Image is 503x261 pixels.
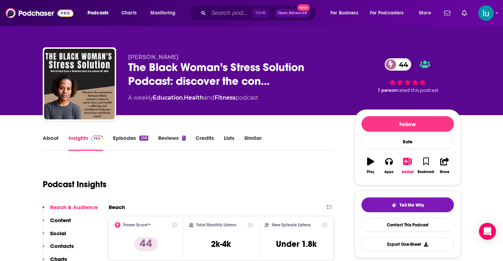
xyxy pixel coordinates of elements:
[418,170,434,174] div: Bookmark
[276,239,317,249] h3: Under 1.8k
[42,204,98,217] button: Reach & Audience
[184,94,204,101] a: Health
[43,179,107,190] h1: Podcast Insights
[42,217,71,230] button: Content
[384,170,394,174] div: Apps
[378,88,397,93] span: 1 person
[196,223,236,227] h2: Total Monthly Listens
[44,49,115,119] img: The Black Woman’s Stress Solution Podcast: discover the connection between Black women’s stress i...
[123,223,151,227] h2: Power Score™
[88,8,108,18] span: Podcasts
[361,197,454,212] button: tell me why sparkleTell Me Why
[325,7,367,19] button: open menu
[272,223,311,227] h2: New Episode Listens
[196,135,214,151] a: Credits
[367,170,374,174] div: Play
[297,4,310,11] span: New
[182,136,186,141] div: 1
[361,218,454,232] a: Contact This Podcast
[361,116,454,132] button: Follow
[134,237,158,251] p: 44
[435,153,454,178] button: Share
[398,153,417,178] button: Added
[478,5,494,21] img: User Profile
[224,135,234,151] a: Lists
[380,153,398,178] button: Apps
[121,8,137,18] span: Charts
[252,8,269,18] span: Ctrl K
[50,217,71,224] p: Content
[397,88,438,93] span: rated this podcast
[361,237,454,251] button: Export One-Sheet
[50,243,74,249] p: Contacts
[117,7,141,19] a: Charts
[330,8,358,18] span: For Business
[355,54,461,97] div: 44 1 personrated this podcast
[6,6,73,20] img: Podchaser - Follow, Share and Rate Podcasts
[385,58,412,71] a: 44
[183,94,184,101] span: ,
[459,7,470,19] a: Show notifications dropdown
[419,8,431,18] span: More
[275,9,310,17] button: Open AdvancedNew
[402,170,414,174] div: Added
[215,94,235,101] a: Fitness
[196,5,323,21] div: Search podcasts, credits, & more...
[91,136,103,141] img: Podchaser Pro
[478,5,494,21] button: Show profile menu
[68,135,103,151] a: InsightsPodchaser Pro
[109,204,125,210] h2: Reach
[370,8,404,18] span: For Podcasters
[440,170,449,174] div: Share
[204,94,215,101] span: and
[400,202,424,208] span: Tell Me Why
[128,94,258,102] div: A weekly podcast
[83,7,118,19] button: open menu
[158,135,186,151] a: Reviews1
[417,153,435,178] button: Bookmark
[441,7,453,19] a: Show notifications dropdown
[278,11,307,15] span: Open Advanced
[113,135,148,151] a: Episodes256
[414,7,440,19] button: open menu
[43,135,59,151] a: About
[209,7,252,19] input: Search podcasts, credits, & more...
[150,8,175,18] span: Monitoring
[392,58,412,71] span: 44
[128,54,179,60] span: [PERSON_NAME]
[139,136,148,141] div: 256
[365,7,414,19] button: open menu
[50,230,66,237] p: Social
[50,204,98,210] p: Reach & Audience
[479,223,496,240] div: Open Intercom Messenger
[42,230,66,243] button: Social
[211,239,231,249] h3: 2k-4k
[42,243,74,256] button: Contacts
[244,135,262,151] a: Similar
[361,153,380,178] button: Play
[391,202,397,208] img: tell me why sparkle
[361,135,454,149] div: Rate
[478,5,494,21] span: Logged in as lusodano
[145,7,185,19] button: open menu
[153,94,183,101] a: Education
